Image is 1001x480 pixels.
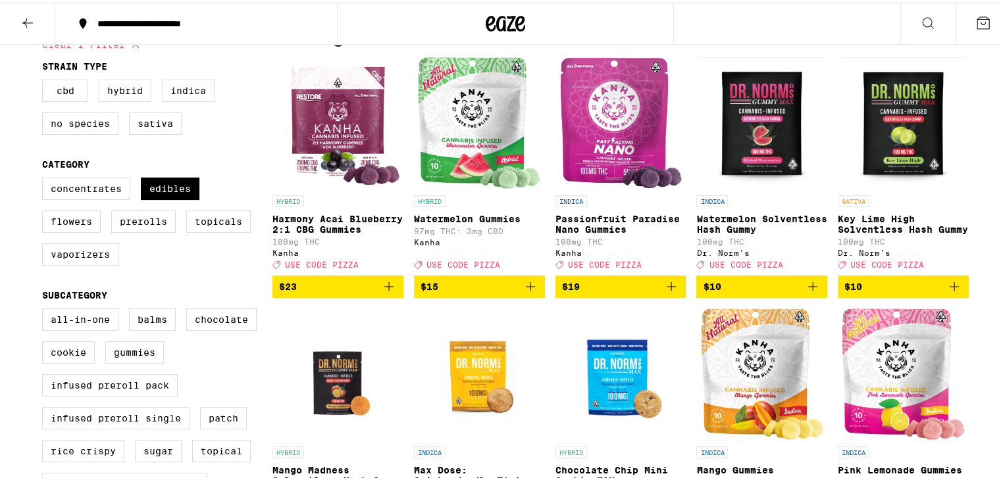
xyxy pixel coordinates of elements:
[421,279,438,289] span: $15
[696,211,827,232] p: Watermelon Solventless Hash Gummy
[426,258,500,266] span: USE CODE PIZZA
[42,404,190,427] label: Infused Preroll Single
[414,273,545,295] button: Add to bag
[42,156,90,167] legend: Category
[105,339,164,361] label: Gummies
[414,193,446,204] p: HYBRID
[42,437,124,460] label: Rice Crispy
[42,241,118,263] label: Vaporizers
[555,273,686,295] button: Add to bag
[696,235,827,243] p: 100mg THC
[42,77,88,99] label: CBD
[42,59,107,69] legend: Strain Type
[414,224,545,233] p: 97mg THC: 3mg CBD
[703,279,721,289] span: $10
[42,26,143,59] button: Clear 1 filter
[838,444,869,456] p: INDICA
[555,444,587,456] p: HYBRID
[698,55,825,186] img: Dr. Norm's - Watermelon Solventless Hash Gummy
[418,55,540,186] img: Kanha - Watermelon Gummies
[696,193,728,204] p: INDICA
[285,258,359,266] span: USE CODE PIZZA
[696,444,728,456] p: INDICA
[838,462,969,473] p: Pink Lemonade Gummies
[414,55,545,273] a: Open page for Watermelon Gummies from Kanha
[850,258,924,266] span: USE CODE PIZZA
[42,339,95,361] label: Cookie
[42,208,101,230] label: Flowers
[838,235,969,243] p: 100mg THC
[200,404,247,427] label: Patch
[840,55,967,186] img: Dr. Norm's - Key Lime High Solventless Hash Gummy
[272,444,304,456] p: HYBRID
[709,258,783,266] span: USE CODE PIZZA
[555,193,587,204] p: INDICA
[272,306,403,437] img: Dr. Norm's - Mango Madness Solventless Hash Gummy
[186,306,257,328] label: Chocolate
[696,55,827,273] a: Open page for Watermelon Solventless Hash Gummy from Dr. Norm's
[272,246,403,254] div: Kanha
[129,306,176,328] label: Balms
[838,193,869,204] p: SATIVA
[838,55,969,273] a: Open page for Key Lime High Solventless Hash Gummy from Dr. Norm's
[696,462,827,473] p: Mango Gummies
[555,55,686,273] a: Open page for Passionfruit Paradise Nano Gummies from Kanha
[844,279,862,289] span: $10
[272,211,403,232] p: Harmony Acai Blueberry 2:1 CBG Gummies
[272,235,403,243] p: 100mg THC
[568,258,642,266] span: USE CODE PIZZA
[42,306,118,328] label: All-In-One
[111,208,176,230] label: Prerolls
[186,208,251,230] label: Topicals
[42,175,130,197] label: Concentrates
[555,246,686,254] div: Kanha
[272,193,304,204] p: HYBRID
[135,437,182,460] label: Sugar
[141,175,199,197] label: Edibles
[192,437,251,460] label: Topical
[555,235,686,243] p: 100mg THC
[414,306,545,437] img: Dr. Norm's - Max Dose: Snickerdoodle Mini Cookie - Indica
[838,211,969,232] p: Key Lime High Solventless Hash Gummy
[555,306,686,437] img: Dr. Norm's - Chocolate Chip Mini Cookie MAX
[842,306,964,437] img: Kanha - Pink Lemonade Gummies
[696,246,827,254] div: Dr. Norm's
[562,279,580,289] span: $19
[559,55,682,186] img: Kanha - Passionfruit Paradise Nano Gummies
[696,273,827,295] button: Add to bag
[272,273,403,295] button: Add to bag
[414,235,545,244] div: Kanha
[42,287,107,298] legend: Subcategory
[274,55,402,186] img: Kanha - Harmony Acai Blueberry 2:1 CBG Gummies
[414,211,545,222] p: Watermelon Gummies
[272,55,403,273] a: Open page for Harmony Acai Blueberry 2:1 CBG Gummies from Kanha
[99,77,151,99] label: Hybrid
[42,110,118,132] label: No Species
[129,110,182,132] label: Sativa
[279,279,297,289] span: $23
[838,246,969,254] div: Dr. Norm's
[838,273,969,295] button: Add to bag
[414,444,446,456] p: INDICA
[555,211,686,232] p: Passionfruit Paradise Nano Gummies
[42,372,178,394] label: Infused Preroll Pack
[162,77,215,99] label: Indica
[701,306,823,437] img: Kanha - Mango Gummies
